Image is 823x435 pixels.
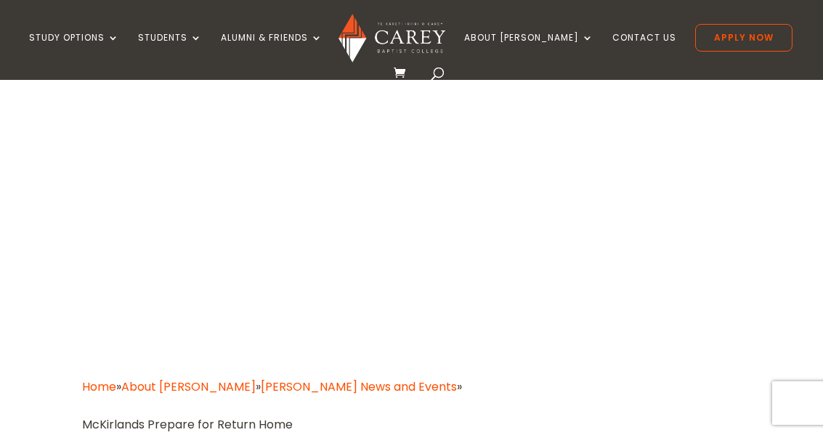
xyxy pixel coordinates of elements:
img: Carey Baptist College [338,14,445,62]
a: Alumni & Friends [221,33,323,67]
a: Home [82,378,116,395]
a: Study Options [29,33,119,67]
div: » » » [82,377,740,397]
a: About [PERSON_NAME] [121,378,256,395]
a: Apply Now [695,24,792,52]
a: Students [138,33,202,67]
a: About [PERSON_NAME] [464,33,593,67]
div: McKirlands Prepare for Return Home [82,415,740,434]
a: Contact Us [612,33,676,67]
a: [PERSON_NAME] News and Events [261,378,457,395]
